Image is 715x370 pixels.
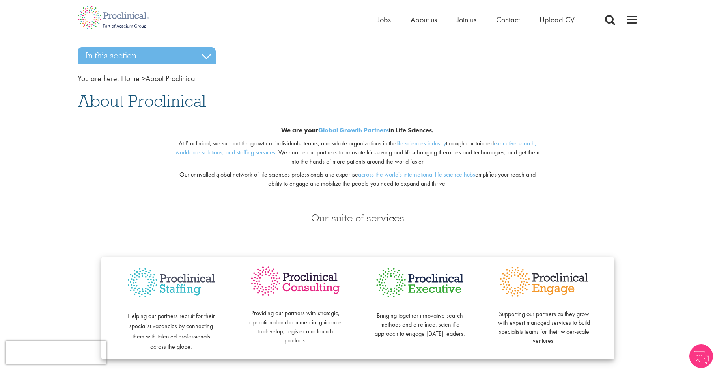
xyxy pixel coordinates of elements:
a: breadcrumb link to Home [121,73,140,84]
a: Jobs [377,15,391,25]
p: Providing our partners with strategic, operational and commercial guidance to develop, register a... [249,300,342,345]
span: About Proclinical [78,90,206,112]
a: across the world's international life science hubs [358,170,475,178]
h3: Our suite of services [78,213,638,223]
b: We are your in Life Sciences. [281,126,434,134]
a: Upload CV [540,15,575,25]
a: Join us [457,15,476,25]
img: Proclinical Consulting [249,265,342,297]
p: Supporting our partners as they grow with expert managed services to build specialists teams for ... [498,301,590,346]
img: Proclinical Staffing [125,265,218,301]
a: Global Growth Partners [318,126,389,134]
img: Proclinical Executive [373,265,466,300]
a: life sciences industry [396,139,446,147]
a: Contact [496,15,520,25]
span: You are here: [78,73,119,84]
p: Our unrivalled global network of life sciences professionals and expertise amplifies your reach a... [173,170,542,188]
img: Proclinical Engage [498,265,590,299]
span: Helping our partners recruit for their specialist vacancies by connecting them with talented prof... [127,312,215,351]
h3: In this section [78,47,216,64]
p: At Proclinical, we support the growth of individuals, teams, and whole organizations in the throu... [173,139,542,166]
a: executive search, workforce solutions, and staffing services [175,139,536,156]
p: Bringing together innovative search methods and a refined, scientific approach to engage [DATE] l... [373,302,466,338]
span: > [142,73,146,84]
img: Chatbot [689,344,713,368]
iframe: reCAPTCHA [6,341,106,364]
a: About us [411,15,437,25]
span: About Proclinical [121,73,197,84]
